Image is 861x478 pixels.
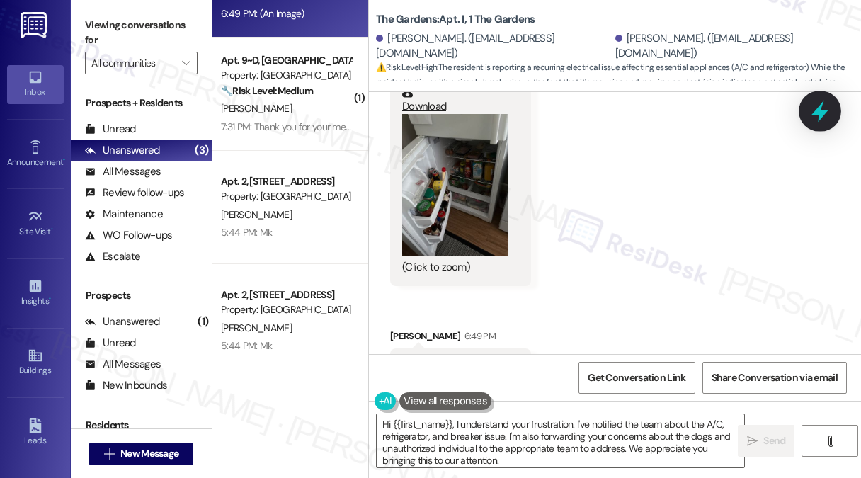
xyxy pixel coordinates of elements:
[221,302,352,317] div: Property: [GEOGRAPHIC_DATA]
[191,140,212,161] div: (3)
[747,436,758,447] i: 
[377,414,744,467] textarea: Hi {{first_name}}, I understand your frustration. I've notified the team about the A/C, refrigera...
[85,14,198,52] label: Viewing conversations for
[221,339,272,352] div: 5:44 PM: Mk
[376,60,861,136] span: : The resident is reporting a recurring electrical issue affecting essential appliances (A/C and ...
[7,343,64,382] a: Buildings
[221,174,352,189] div: Apt. 2, [STREET_ADDRESS]
[390,329,531,348] div: [PERSON_NAME]
[221,208,292,221] span: [PERSON_NAME]
[194,311,212,333] div: (1)
[712,370,838,385] span: Share Conversation via email
[85,143,160,158] div: Unanswered
[63,155,65,165] span: •
[85,336,136,351] div: Unread
[763,433,785,448] span: Send
[71,418,212,433] div: Residents
[85,357,161,372] div: All Messages
[85,228,172,243] div: WO Follow-ups
[85,249,140,264] div: Escalate
[91,52,175,74] input: All communities
[588,370,685,385] span: Get Conversation Link
[402,114,508,256] button: Zoom image
[104,448,115,460] i: 
[376,31,612,62] div: [PERSON_NAME]. ([EMAIL_ADDRESS][DOMAIN_NAME])
[738,425,794,457] button: Send
[49,294,51,304] span: •
[85,378,167,393] div: New Inbounds
[615,31,851,62] div: [PERSON_NAME]. ([EMAIL_ADDRESS][DOMAIN_NAME])
[85,186,184,200] div: Review follow-ups
[7,205,64,243] a: Site Visit •
[702,362,847,394] button: Share Conversation via email
[7,414,64,452] a: Leads
[461,329,496,343] div: 6:49 PM
[182,57,190,69] i: 
[71,96,212,110] div: Prospects + Residents
[402,89,508,113] a: Download
[221,288,352,302] div: Apt. 2, [STREET_ADDRESS]
[221,84,313,97] strong: 🔧 Risk Level: Medium
[221,68,352,83] div: Property: [GEOGRAPHIC_DATA]
[85,207,163,222] div: Maintenance
[85,314,160,329] div: Unanswered
[376,12,535,27] b: The Gardens: Apt. I, 1 The Gardens
[221,102,292,115] span: [PERSON_NAME]
[21,12,50,38] img: ResiDesk Logo
[578,362,695,394] button: Get Conversation Link
[221,7,304,20] div: 6:49 PM: (An Image)
[7,274,64,312] a: Insights •
[85,122,136,137] div: Unread
[221,189,352,204] div: Property: [GEOGRAPHIC_DATA]
[221,321,292,334] span: [PERSON_NAME]
[71,288,212,303] div: Prospects
[51,224,53,234] span: •
[89,443,194,465] button: New Message
[221,226,272,239] div: 5:44 PM: Mk
[376,62,437,73] strong: ⚠️ Risk Level: High
[85,164,161,179] div: All Messages
[402,260,508,275] div: (Click to zoom)
[825,436,836,447] i: 
[120,446,178,461] span: New Message
[7,65,64,103] a: Inbox
[221,53,352,68] div: Apt. 9~D, [GEOGRAPHIC_DATA] (new)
